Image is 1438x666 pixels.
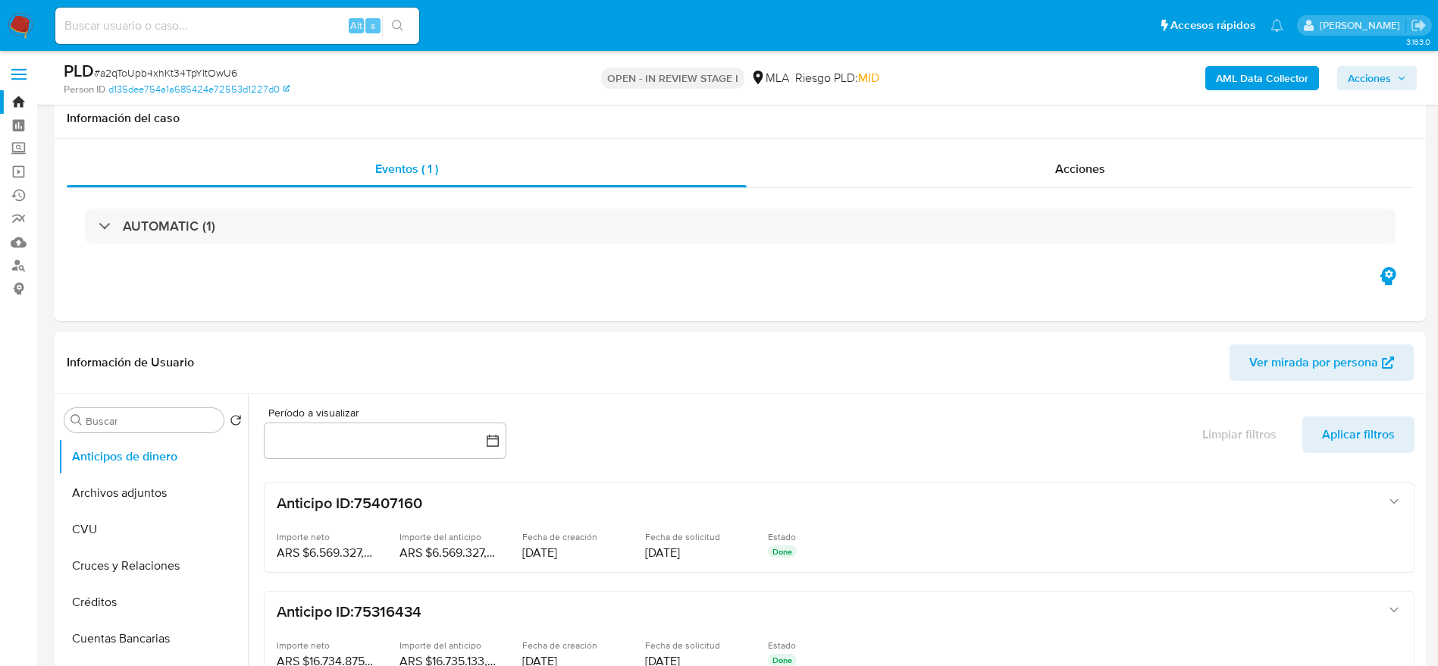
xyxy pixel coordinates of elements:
[64,83,105,96] b: Person ID
[123,218,215,234] h3: AUTOMATIC (1)
[58,620,248,657] button: Cuentas Bancarias
[108,83,290,96] a: d135dee754a1a685424e72553d1227d0
[230,414,242,431] button: Volver al orden por defecto
[1055,160,1105,177] span: Acciones
[371,18,375,33] span: s
[601,68,744,89] p: OPEN - IN REVIEW STAGE I
[1411,17,1427,33] a: Salir
[1270,19,1283,32] a: Notificaciones
[86,414,218,428] input: Buscar
[1230,344,1414,381] button: Ver mirada por persona
[1216,66,1308,90] b: AML Data Collector
[795,70,879,86] span: Riesgo PLD:
[1170,17,1255,33] span: Accesos rápidos
[1205,66,1319,90] button: AML Data Collector
[58,475,248,511] button: Archivos adjuntos
[67,355,194,370] h1: Información de Usuario
[375,160,438,177] span: Eventos ( 1 )
[58,438,248,475] button: Anticipos de dinero
[1337,66,1417,90] button: Acciones
[64,58,94,83] b: PLD
[58,511,248,548] button: CVU
[70,414,83,426] button: Buscar
[1320,18,1405,33] p: elaine.mcfarlane@mercadolibre.com
[382,15,413,36] button: search-icon
[55,16,419,36] input: Buscar usuario o caso...
[1348,66,1391,90] span: Acciones
[94,65,237,80] span: # a2qToUpb4xhKt34TpYltOwU6
[1249,344,1378,381] span: Ver mirada por persona
[67,111,1414,126] h1: Información del caso
[58,584,248,620] button: Créditos
[350,18,362,33] span: Alt
[858,69,879,86] span: MID
[85,209,1396,243] div: AUTOMATIC (1)
[750,70,789,86] div: MLA
[58,548,248,584] button: Cruces y Relaciones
